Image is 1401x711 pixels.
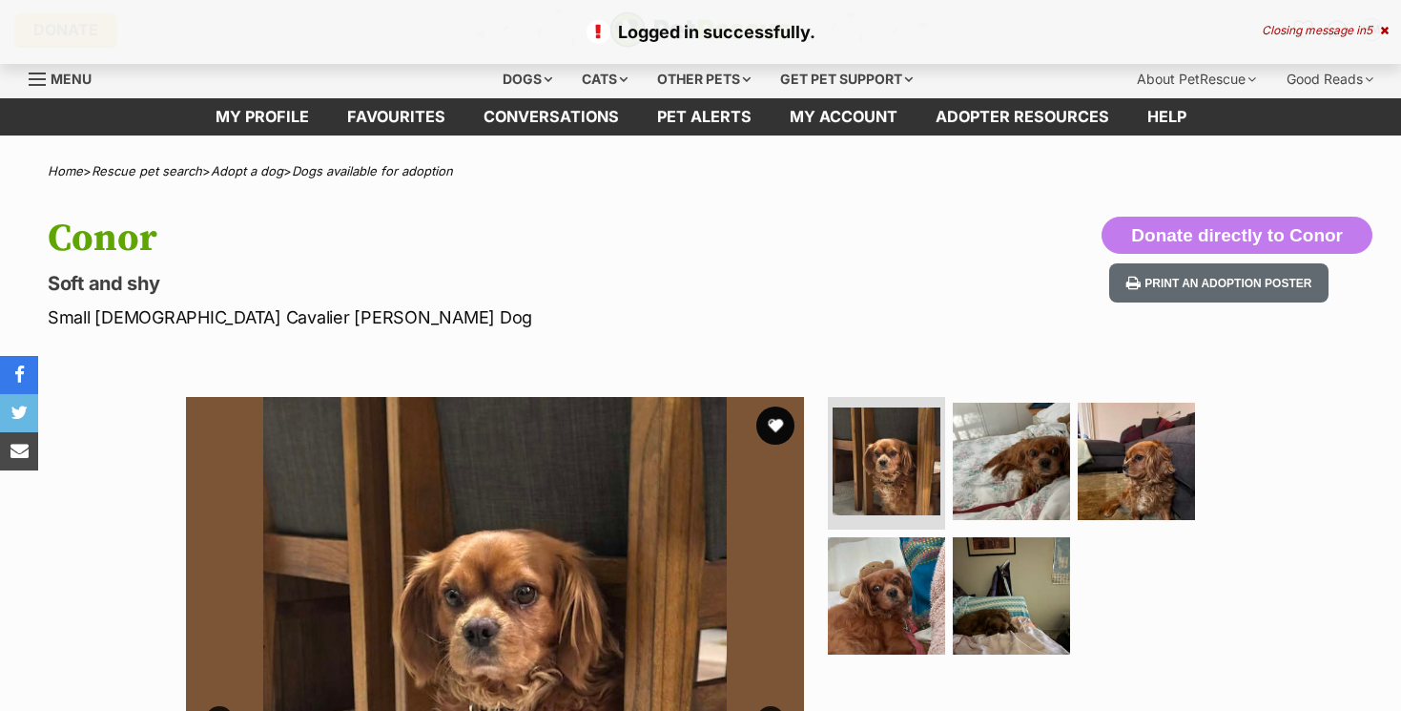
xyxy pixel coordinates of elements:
[953,403,1070,520] img: Photo of Conor
[828,537,945,655] img: Photo of Conor
[833,408,940,515] img: Photo of Conor
[1109,263,1329,303] button: Print an adoption poster
[917,98,1128,136] a: Adopter resources
[638,98,771,136] a: Pet alerts
[644,60,764,98] div: Other pets
[1102,217,1372,255] button: Donate directly to Conor
[1078,403,1195,520] img: Photo of Conor
[292,163,453,178] a: Dogs available for adoption
[211,163,283,178] a: Adopt a dog
[1123,60,1269,98] div: About PetRescue
[48,270,854,297] p: Soft and shy
[19,19,1382,45] p: Logged in successfully.
[568,60,641,98] div: Cats
[771,98,917,136] a: My account
[48,163,83,178] a: Home
[48,217,854,261] h1: Conor
[29,60,105,94] a: Menu
[48,304,854,330] p: Small [DEMOGRAPHIC_DATA] Cavalier [PERSON_NAME] Dog
[953,537,1070,655] img: Photo of Conor
[1273,60,1387,98] div: Good Reads
[1366,23,1372,37] span: 5
[328,98,464,136] a: Favourites
[92,163,202,178] a: Rescue pet search
[756,407,794,445] button: favourite
[464,98,638,136] a: conversations
[1128,98,1205,136] a: Help
[196,98,328,136] a: My profile
[51,71,92,87] span: Menu
[489,60,566,98] div: Dogs
[1262,24,1389,37] div: Closing message in
[767,60,926,98] div: Get pet support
